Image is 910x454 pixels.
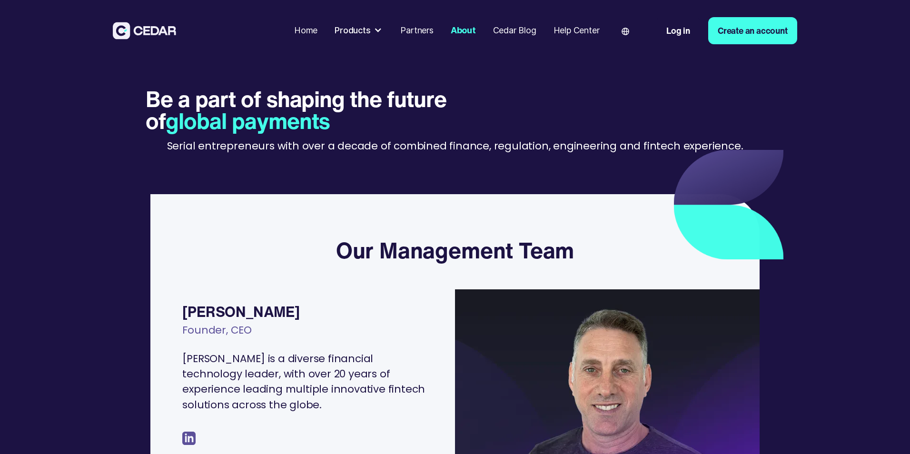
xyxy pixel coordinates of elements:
div: Founder, CEO [182,323,434,351]
h3: Our Management Team [336,237,574,264]
div: Home [294,24,317,37]
a: Create an account [708,17,797,44]
div: Cedar Blog [493,24,536,37]
div: Help Center [554,24,600,37]
img: world icon [622,28,629,35]
a: Cedar Blog [489,20,541,42]
div: Log in [666,24,690,37]
a: Log in [657,17,700,44]
p: Serial entrepreneurs with over a decade of combined finance, regulation, engineering and fintech ... [167,138,743,154]
div: About [451,24,476,37]
div: Partners [400,24,433,37]
a: Home [290,20,322,42]
a: Partners [396,20,437,42]
a: About [446,20,480,42]
a: Help Center [549,20,604,42]
div: Products [335,24,370,37]
p: [PERSON_NAME] is a diverse financial technology leader, with over 20 years of experience leading ... [182,351,434,413]
h1: Be a part of shaping the future of [146,88,517,132]
div: [PERSON_NAME] [182,301,434,323]
div: Products [330,20,387,41]
span: global payments [166,104,330,137]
